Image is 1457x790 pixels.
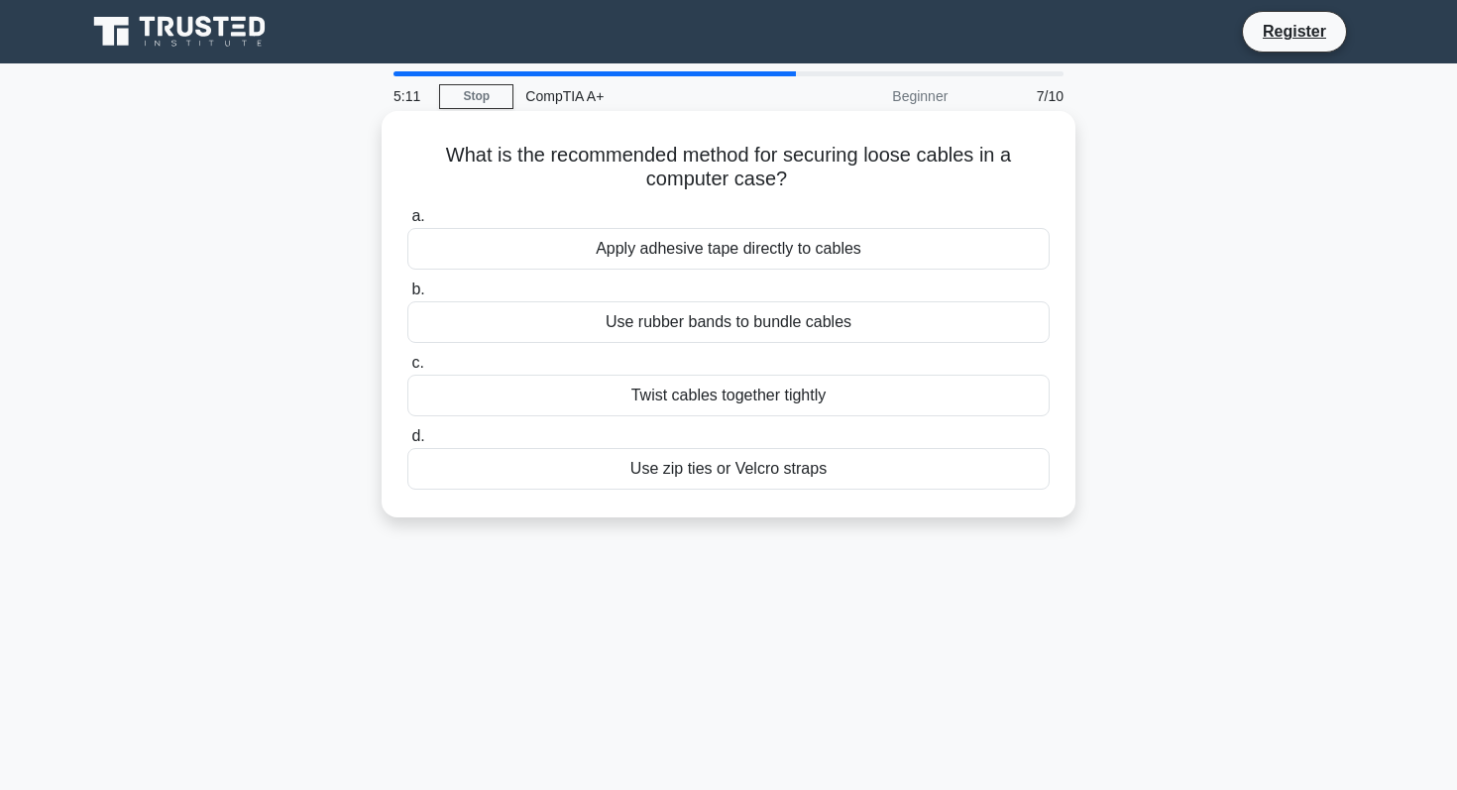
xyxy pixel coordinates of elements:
[1251,19,1338,44] a: Register
[959,76,1075,116] div: 7/10
[407,448,1050,490] div: Use zip ties or Velcro straps
[407,228,1050,270] div: Apply adhesive tape directly to cables
[411,427,424,444] span: d.
[439,84,513,109] a: Stop
[407,375,1050,416] div: Twist cables together tightly
[407,301,1050,343] div: Use rubber bands to bundle cables
[786,76,959,116] div: Beginner
[405,143,1052,192] h5: What is the recommended method for securing loose cables in a computer case?
[411,207,424,224] span: a.
[411,354,423,371] span: c.
[411,281,424,297] span: b.
[513,76,786,116] div: CompTIA A+
[382,76,439,116] div: 5:11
